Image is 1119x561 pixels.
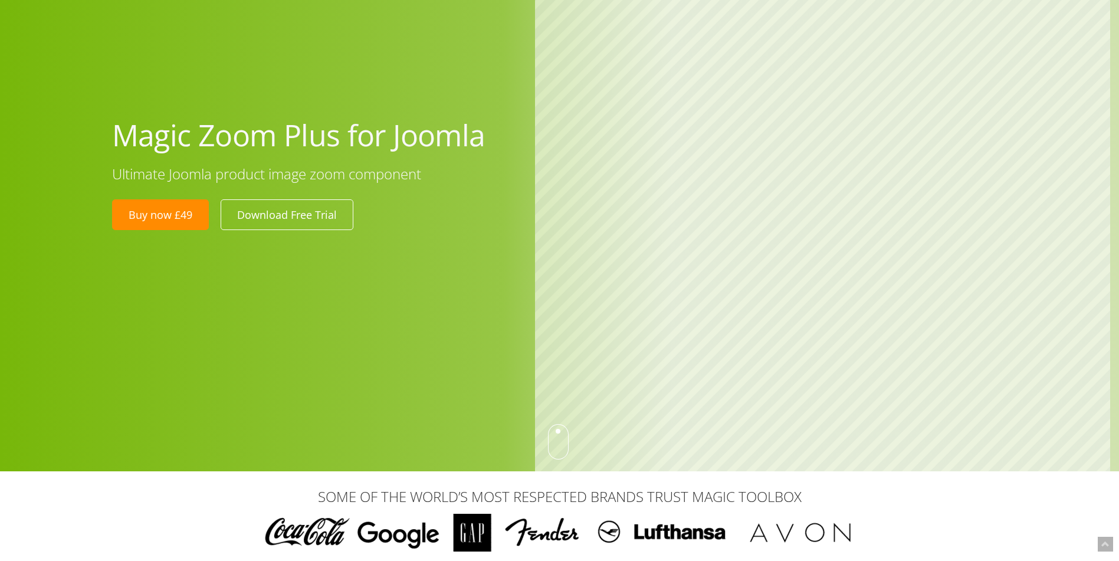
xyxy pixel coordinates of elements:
img: Magic Toolbox Customers [258,514,862,552]
h1: Magic Zoom Plus for Joomla [112,116,518,155]
h3: SOME OF THE WORLD’S MOST RESPECTED BRANDS TRUST MAGIC TOOLBOX [224,489,896,504]
a: Download Free Trial [221,199,353,230]
h3: Ultimate Joomla product image zoom component [112,166,518,182]
a: Buy now £49 [112,199,209,230]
